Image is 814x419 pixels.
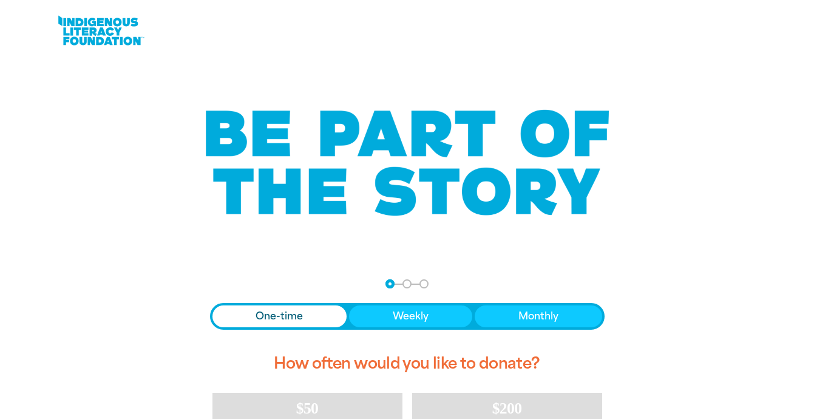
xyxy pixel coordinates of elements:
[210,303,605,330] div: Donation frequency
[475,305,602,327] button: Monthly
[492,400,522,417] span: $200
[212,305,347,327] button: One-time
[393,309,429,324] span: Weekly
[518,309,558,324] span: Monthly
[402,279,412,288] button: Navigate to step 2 of 3 to enter your details
[419,279,429,288] button: Navigate to step 3 of 3 to enter your payment details
[256,309,303,324] span: One-time
[296,400,318,417] span: $50
[195,86,620,240] img: Be part of the story
[385,279,395,288] button: Navigate to step 1 of 3 to enter your donation amount
[210,344,605,383] h2: How often would you like to donate?
[349,305,472,327] button: Weekly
